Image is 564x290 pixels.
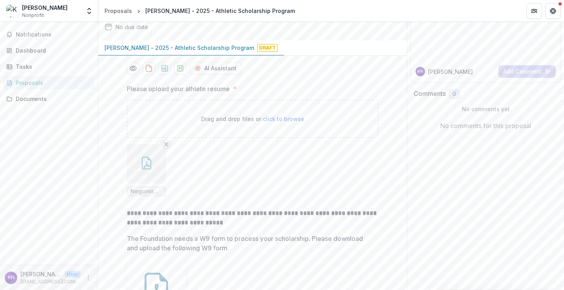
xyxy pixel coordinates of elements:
div: Kyle Negomir [8,275,15,280]
button: Preview da7d3abd-3beb-498e-8765-471d5adab9ac-0.pdf [127,62,139,75]
p: [EMAIL_ADDRESS][DOMAIN_NAME] [20,278,81,285]
p: [PERSON_NAME] [428,68,473,76]
button: Notifications [3,28,95,41]
a: Dashboard [3,44,95,57]
div: Proposals [104,7,132,15]
p: Drag and drop files or [201,115,304,123]
span: click to browse [263,116,304,122]
a: Proposals [3,76,95,89]
p: Please upload your athlete resume [127,84,230,94]
span: Notifications [16,31,92,38]
p: [PERSON_NAME] [20,270,61,278]
nav: breadcrumb [101,5,298,17]
h2: Comments [414,90,446,97]
span: Negomir Athlete Resume 25-26.pdf [130,188,163,195]
button: Remove File [161,139,171,149]
span: Nonprofit [22,12,44,19]
div: Dashboard [16,46,88,55]
p: No comments yet [414,105,558,113]
button: download-proposal [158,62,171,75]
a: Tasks [3,60,95,73]
img: Kyle Negomir [6,5,19,17]
button: Open entity switcher [84,3,95,19]
button: More [84,273,93,283]
p: The Foundation needs a W9 form to process your scholarship. Please download and upload the follow... [127,234,374,253]
button: AI Assistant [190,62,242,75]
div: Remove FileNegomir Athlete Resume 25-26.pdf [127,144,166,196]
span: Draft [257,44,278,52]
button: Add Comment [498,65,556,78]
div: Tasks [16,62,88,71]
button: Get Help [545,3,561,19]
button: download-proposal [174,62,187,75]
a: Proposals [101,5,135,17]
div: [PERSON_NAME] [22,4,68,12]
p: [PERSON_NAME] - 2025 - Athletic Scholarship Program [104,44,254,52]
span: 0 [452,91,456,97]
div: [PERSON_NAME] - 2025 - Athletic Scholarship Program [145,7,295,15]
div: Kyle Negomir [418,70,423,73]
div: Proposals [16,79,88,87]
a: Documents [3,92,95,105]
button: download-proposal [143,62,155,75]
p: No comments for this proposal [440,121,531,130]
button: Partners [526,3,542,19]
div: Documents [16,95,88,103]
div: No due date [115,23,148,31]
p: User [64,271,81,278]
